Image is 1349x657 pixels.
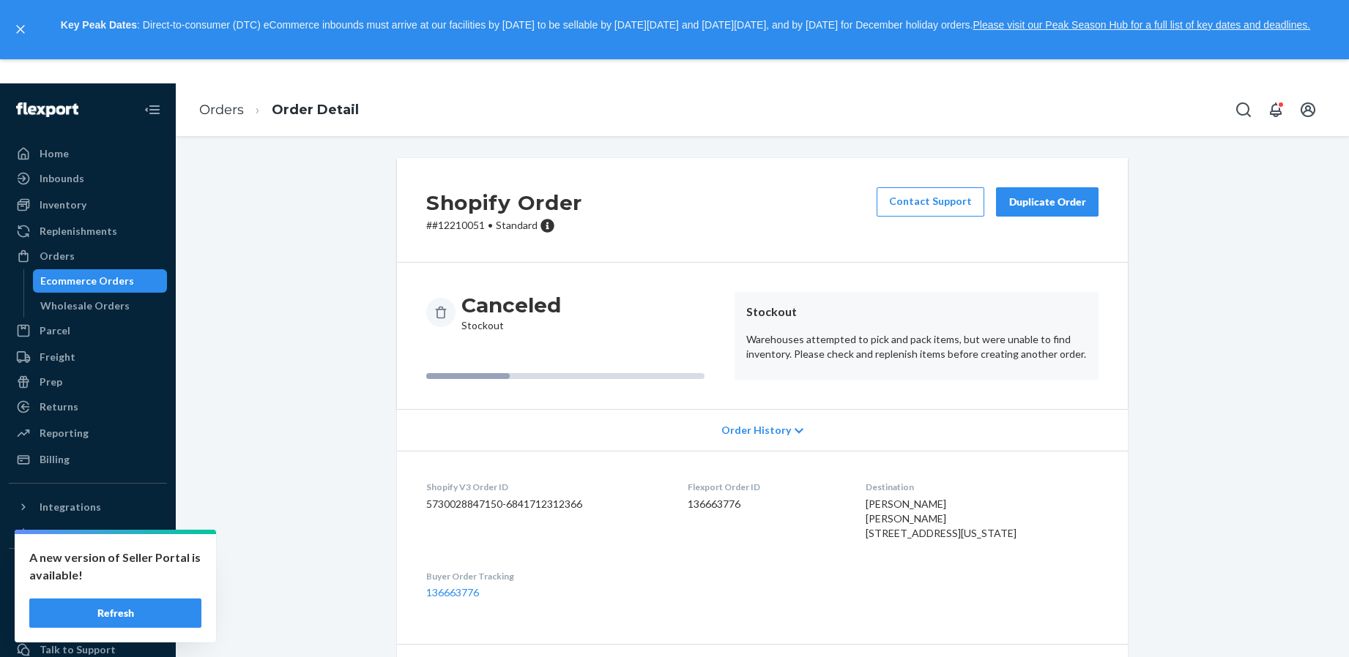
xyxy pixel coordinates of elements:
a: Add Fast Tag [9,590,167,607]
button: Integrations [9,495,167,519]
dt: Flexport Order ID [688,481,842,493]
button: close, [13,22,28,37]
div: Integrations [40,500,101,514]
a: Contact Support [877,187,984,217]
a: Replenishments [9,219,167,243]
a: Freight [9,345,167,369]
a: Home [9,142,167,165]
strong: Key Peak Dates [61,19,137,31]
div: Freight [40,350,75,364]
div: Add Integration [40,528,105,540]
dd: 5730028847150-6841712312366 [426,497,664,511]
h3: Canceled [461,292,561,318]
a: Orders [199,102,244,118]
a: 136663776 [426,586,479,598]
a: Add Integration [9,525,167,542]
dd: 136663776 [688,497,842,511]
div: Orders [40,249,75,263]
a: Returns [9,395,167,418]
div: Replenishments [40,224,117,239]
a: Settings [9,613,167,637]
a: Billing [9,448,167,471]
a: Inbounds [9,167,167,190]
a: Order Detail [272,102,359,118]
div: Reporting [40,426,89,440]
span: [PERSON_NAME] [PERSON_NAME] [STREET_ADDRESS][US_STATE] [866,498,1017,539]
div: Billing [40,452,70,467]
a: Reporting [9,421,167,445]
div: Home [40,146,69,161]
a: Prep [9,370,167,394]
span: • [488,219,493,231]
button: Open Search Box [1229,95,1258,124]
button: Close Navigation [138,95,167,124]
dt: Buyer Order Tracking [426,570,664,582]
p: # #12210051 [426,218,582,233]
span: Standard [496,219,538,231]
button: Duplicate Order [996,187,1099,217]
div: Prep [40,375,62,389]
button: Refresh [29,598,201,628]
button: Fast Tags [9,560,167,584]
div: Parcel [40,323,70,338]
div: Stockout [461,292,561,333]
h2: Shopify Order [426,187,582,218]
button: Open notifications [1261,95,1290,124]
a: Wholesale Orders [33,294,168,318]
p: A new version of Seller Portal is available! [29,549,201,584]
div: Ecommerce Orders [40,274,134,288]
div: Inbounds [40,171,84,186]
dt: Shopify V3 Order ID [426,481,664,493]
p: Warehouses attempted to pick and pack items, but were unable to find inventory. Please check and ... [746,332,1087,361]
ol: breadcrumbs [187,89,371,132]
a: Inventory [9,193,167,217]
button: Open account menu [1293,95,1323,124]
a: Ecommerce Orders [33,269,168,293]
p: : Direct-to-consumer (DTC) eCommerce inbounds must arrive at our facilities by [DATE] to be sella... [35,13,1336,38]
div: Returns [40,399,78,414]
a: Please visit our Peak Season Hub for a full list of key dates and deadlines. [973,19,1310,31]
header: Stockout [746,304,1087,320]
div: Inventory [40,198,86,212]
div: Talk to Support [40,642,116,657]
img: Flexport logo [16,102,78,117]
span: Order History [721,423,791,438]
div: Duplicate Order [1008,195,1086,209]
div: Wholesale Orders [40,299,130,313]
dt: Destination [866,481,1099,493]
a: Orders [9,244,167,268]
a: Parcel [9,319,167,342]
